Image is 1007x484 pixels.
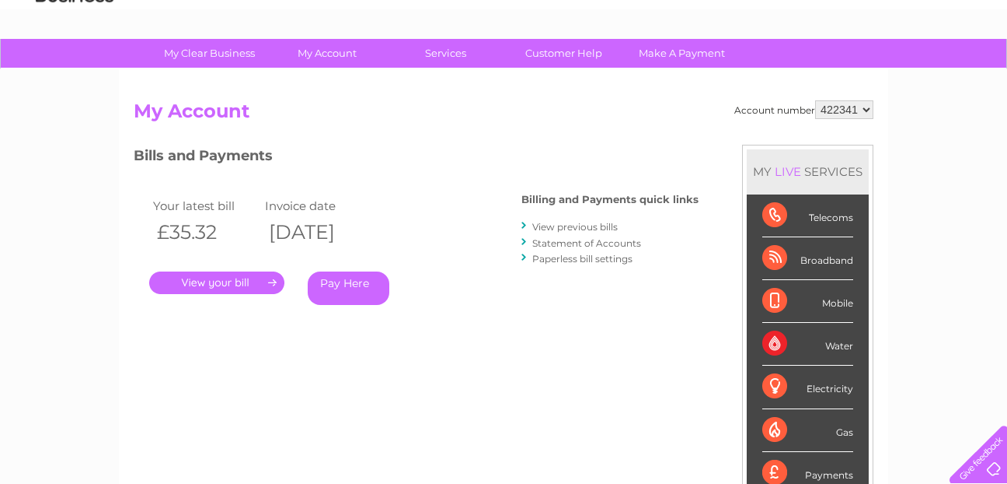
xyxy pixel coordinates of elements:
[747,149,869,194] div: MY SERVICES
[714,8,821,27] a: 0333 014 3131
[532,253,632,265] a: Paperless bill settings
[149,272,284,294] a: .
[521,194,699,205] h4: Billing and Payments quick links
[532,237,641,249] a: Statement of Accounts
[308,272,389,305] a: Pay Here
[261,195,373,216] td: Invoice date
[762,280,853,323] div: Mobile
[145,39,274,68] a: My Clear Business
[734,100,873,119] div: Account number
[618,39,746,68] a: Make A Payment
[35,40,114,88] img: logo.png
[872,66,894,78] a: Blog
[149,216,261,248] th: £35.32
[762,323,853,366] div: Water
[134,100,873,130] h2: My Account
[762,237,853,280] div: Broadband
[733,66,763,78] a: Water
[762,409,853,452] div: Gas
[134,145,699,172] h3: Bills and Payments
[532,221,618,233] a: View previous bills
[772,164,804,179] div: LIVE
[261,216,373,248] th: [DATE]
[138,9,872,75] div: Clear Business is a trading name of Verastar Limited (registered in [GEOGRAPHIC_DATA] No. 3667643...
[762,195,853,237] div: Telecoms
[772,66,807,78] a: Energy
[382,39,510,68] a: Services
[762,366,853,409] div: Electricity
[816,66,862,78] a: Telecoms
[500,39,628,68] a: Customer Help
[149,195,261,216] td: Your latest bill
[263,39,392,68] a: My Account
[904,66,942,78] a: Contact
[956,66,992,78] a: Log out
